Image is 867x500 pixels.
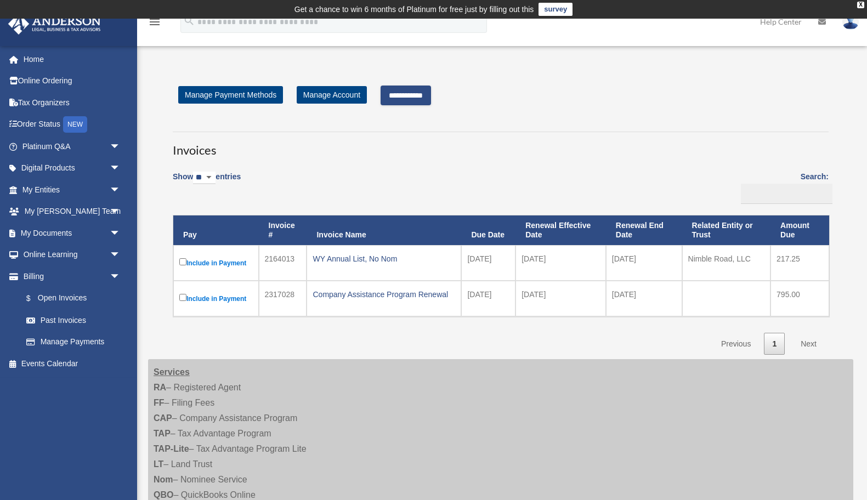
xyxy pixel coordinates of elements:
a: My [PERSON_NAME] Teamarrow_drop_down [8,201,137,223]
span: $ [32,292,38,305]
td: [DATE] [606,245,682,281]
span: arrow_drop_down [110,157,132,180]
strong: FF [154,398,165,407]
a: Events Calendar [8,353,137,374]
a: Online Ordering [8,70,137,92]
a: menu [148,19,161,29]
td: 2317028 [259,281,307,316]
td: 217.25 [770,245,829,281]
td: Nimble Road, LLC [682,245,771,281]
a: $Open Invoices [15,287,126,310]
label: Show entries [173,170,241,195]
input: Search: [741,184,832,204]
label: Include in Payment [179,256,253,270]
label: Search: [737,170,829,204]
input: Include in Payment [179,258,186,265]
a: survey [539,3,573,16]
a: Manage Payment Methods [178,86,283,104]
td: 2164013 [259,245,307,281]
a: Next [792,333,825,355]
th: Invoice Name: activate to sort column ascending [307,215,461,245]
a: Past Invoices [15,309,132,331]
strong: Services [154,367,190,377]
span: arrow_drop_down [110,135,132,158]
strong: RA [154,383,166,392]
div: NEW [63,116,87,133]
span: arrow_drop_down [110,201,132,223]
i: search [183,15,195,27]
a: Digital Productsarrow_drop_down [8,157,137,179]
strong: QBO [154,490,173,499]
i: menu [148,15,161,29]
th: Renewal End Date: activate to sort column ascending [606,215,682,245]
span: arrow_drop_down [110,179,132,201]
a: Manage Payments [15,331,132,353]
td: [DATE] [515,245,606,281]
td: [DATE] [461,281,515,316]
div: close [857,2,864,8]
img: Anderson Advisors Platinum Portal [5,13,104,35]
a: Tax Organizers [8,92,137,113]
a: 1 [764,333,785,355]
a: My Documentsarrow_drop_down [8,222,137,244]
td: 795.00 [770,281,829,316]
strong: Nom [154,475,173,484]
th: Pay: activate to sort column descending [173,215,259,245]
a: Manage Account [297,86,367,104]
strong: TAP-Lite [154,444,189,453]
input: Include in Payment [179,294,186,301]
a: Order StatusNEW [8,113,137,136]
div: Get a chance to win 6 months of Platinum for free just by filling out this [294,3,534,16]
a: Online Learningarrow_drop_down [8,244,137,266]
label: Include in Payment [179,292,253,305]
div: Company Assistance Program Renewal [313,287,455,302]
td: [DATE] [606,281,682,316]
span: arrow_drop_down [110,265,132,288]
img: User Pic [842,14,859,30]
a: Home [8,48,137,70]
span: arrow_drop_down [110,244,132,266]
a: Platinum Q&Aarrow_drop_down [8,135,137,157]
h3: Invoices [173,132,829,159]
th: Renewal Effective Date: activate to sort column ascending [515,215,606,245]
span: arrow_drop_down [110,222,132,245]
select: Showentries [193,172,216,184]
div: WY Annual List, No Nom [313,251,455,266]
th: Invoice #: activate to sort column ascending [259,215,307,245]
a: Previous [713,333,759,355]
strong: TAP [154,429,171,438]
th: Amount Due: activate to sort column ascending [770,215,829,245]
strong: LT [154,459,163,469]
th: Due Date: activate to sort column ascending [461,215,515,245]
th: Related Entity or Trust: activate to sort column ascending [682,215,771,245]
td: [DATE] [461,245,515,281]
strong: CAP [154,413,172,423]
td: [DATE] [515,281,606,316]
a: My Entitiesarrow_drop_down [8,179,137,201]
a: Billingarrow_drop_down [8,265,132,287]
